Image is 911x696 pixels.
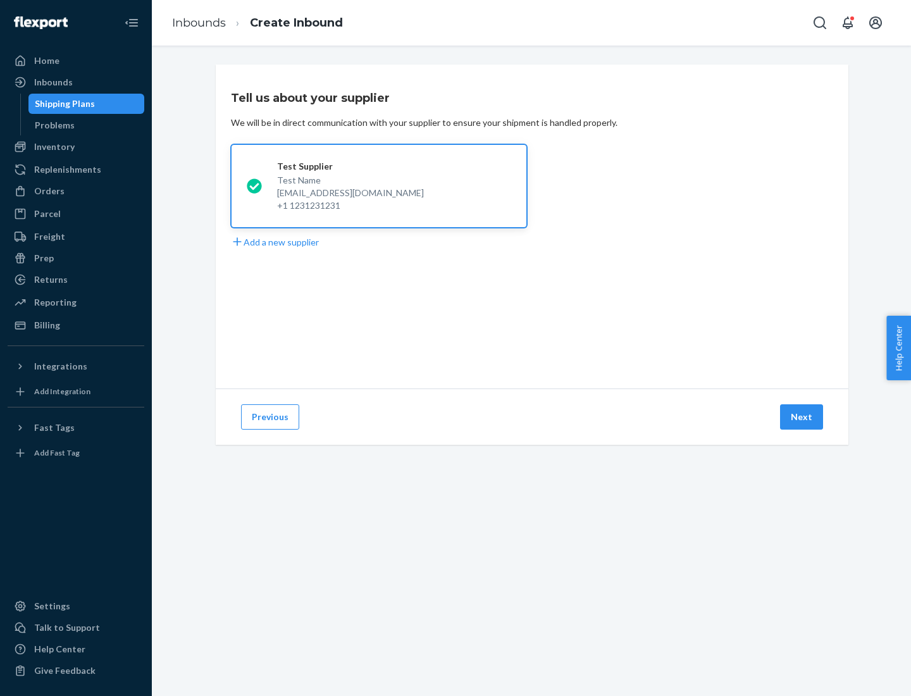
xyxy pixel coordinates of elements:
div: Give Feedback [34,664,96,677]
div: Billing [34,319,60,332]
button: Previous [241,404,299,430]
img: Flexport logo [14,16,68,29]
button: Open Search Box [807,10,833,35]
div: Talk to Support [34,621,100,634]
a: Reporting [8,292,144,313]
a: Home [8,51,144,71]
h3: Tell us about your supplier [231,90,390,106]
button: Open account menu [863,10,888,35]
button: Open notifications [835,10,860,35]
ol: breadcrumbs [162,4,353,42]
a: Inbounds [172,16,226,30]
div: Add Fast Tag [34,447,80,458]
a: Returns [8,270,144,290]
a: Shipping Plans [28,94,145,114]
a: Inbounds [8,72,144,92]
div: Inbounds [34,76,73,89]
div: Help Center [34,643,85,656]
a: Billing [8,315,144,335]
a: Settings [8,596,144,616]
a: Prep [8,248,144,268]
div: Inventory [34,140,75,153]
div: Replenishments [34,163,101,176]
div: Reporting [34,296,77,309]
a: Orders [8,181,144,201]
a: Inventory [8,137,144,157]
div: Home [34,54,59,67]
a: Problems [28,115,145,135]
button: Fast Tags [8,418,144,438]
div: Orders [34,185,65,197]
button: Give Feedback [8,661,144,681]
a: Add Integration [8,382,144,402]
a: Add Fast Tag [8,443,144,463]
a: Talk to Support [8,618,144,638]
div: Problems [35,119,75,132]
div: Add Integration [34,386,90,397]
button: Help Center [886,316,911,380]
div: Freight [34,230,65,243]
a: Create Inbound [250,16,343,30]
a: Replenishments [8,159,144,180]
button: Close Navigation [119,10,144,35]
div: Settings [34,600,70,612]
a: Help Center [8,639,144,659]
div: Integrations [34,360,87,373]
button: Add a new supplier [231,235,319,249]
div: Prep [34,252,54,264]
button: Integrations [8,356,144,376]
div: Fast Tags [34,421,75,434]
button: Next [780,404,823,430]
div: Returns [34,273,68,286]
div: Parcel [34,208,61,220]
a: Parcel [8,204,144,224]
div: Shipping Plans [35,97,95,110]
div: We will be in direct communication with your supplier to ensure your shipment is handled properly. [231,116,617,129]
a: Freight [8,227,144,247]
